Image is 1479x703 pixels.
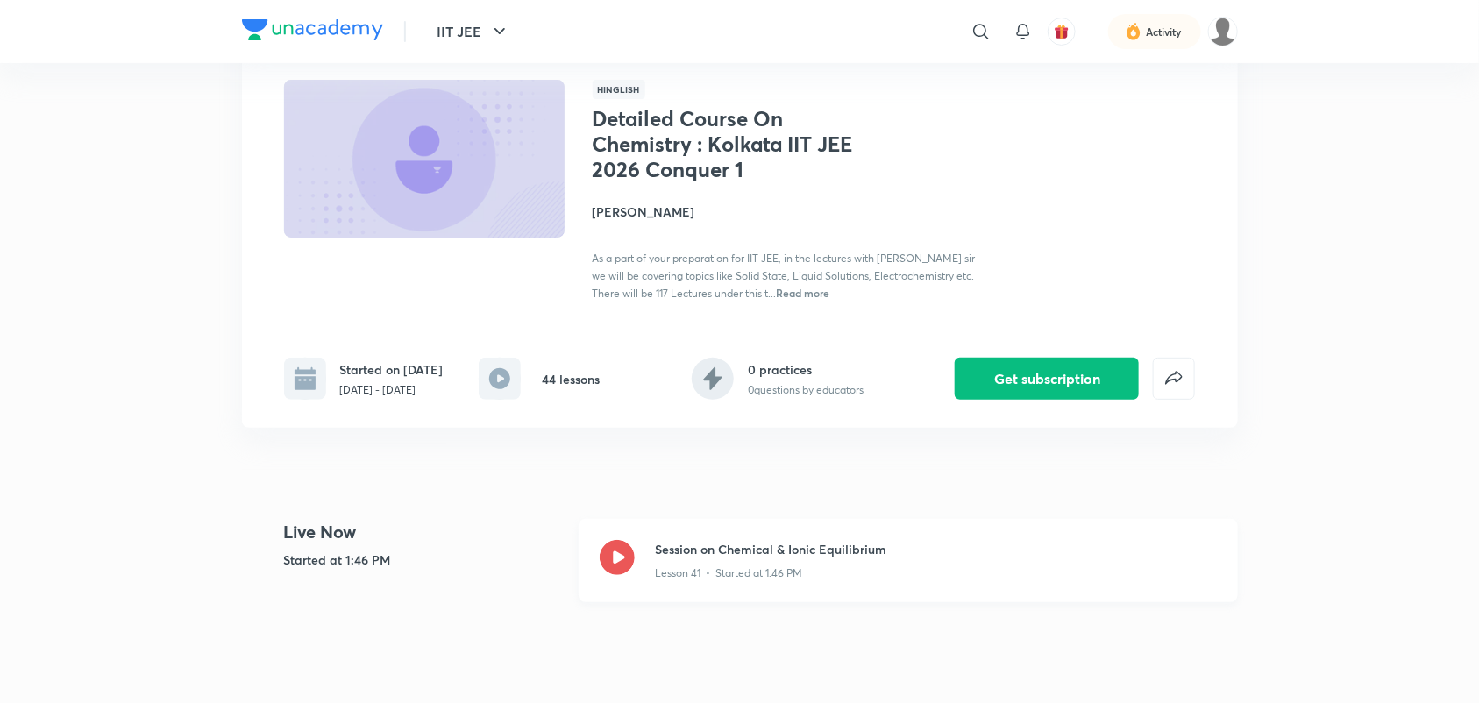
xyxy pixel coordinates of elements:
[593,252,976,300] span: As a part of your preparation for IIT JEE, in the lectures with [PERSON_NAME] sir we will be cove...
[955,358,1139,400] button: Get subscription
[340,360,444,379] h6: Started on [DATE]
[593,80,645,99] span: Hinglish
[1208,17,1238,46] img: snigdha
[242,19,383,40] img: Company Logo
[777,286,830,300] span: Read more
[284,519,565,545] h4: Live Now
[656,540,1217,558] h3: Session on Chemical & Ionic Equilibrium
[281,78,566,239] img: Thumbnail
[427,14,521,49] button: IIT JEE
[1054,24,1070,39] img: avatar
[542,370,600,388] h6: 44 lessons
[579,519,1238,623] a: Session on Chemical & Ionic EquilibriumLesson 41 • Started at 1:46 PM
[1153,358,1195,400] button: false
[593,202,985,221] h4: [PERSON_NAME]
[340,382,444,398] p: [DATE] - [DATE]
[593,106,879,181] h1: Detailed Course On Chemistry : Kolkata IIT JEE 2026 Conquer 1
[242,19,383,45] a: Company Logo
[284,550,565,569] h5: Started at 1:46 PM
[1126,21,1141,42] img: activity
[656,565,803,581] p: Lesson 41 • Started at 1:46 PM
[748,382,864,398] p: 0 questions by educators
[1048,18,1076,46] button: avatar
[748,360,864,379] h6: 0 practices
